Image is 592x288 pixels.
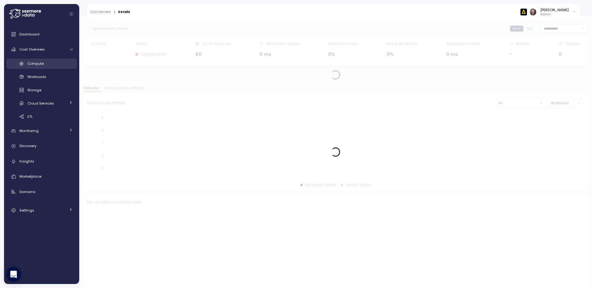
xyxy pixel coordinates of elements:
[520,9,527,15] img: 6628aa71fabf670d87b811be.PNG
[19,32,39,37] span: Dashboard
[6,28,77,40] a: Dashboard
[19,128,39,133] span: Monitoring
[19,208,34,213] span: Settings
[27,88,41,93] span: Storage
[6,125,77,137] a: Monitoring
[27,74,46,79] span: Workloads
[19,174,41,179] span: Marketplace
[118,10,130,14] div: Details
[6,204,77,216] a: Settings
[19,47,44,52] span: Cost Overview
[6,59,77,69] a: Compute
[6,170,77,183] a: Marketplace
[6,111,77,121] a: ETL
[19,143,36,148] span: Discovery
[6,85,77,95] a: Storage
[6,98,77,108] a: Cloud Services
[27,101,54,106] span: Cloud Services
[113,10,116,14] div: >
[530,9,536,15] img: ACg8ocI2dL-zei04f8QMW842o_HSSPOvX6ScuLi9DAmwXc53VPYQOcs=s96-c
[90,10,111,14] a: Cost overview
[27,61,44,66] span: Compute
[68,12,75,16] button: Collapse navigation
[27,114,33,119] span: ETL
[540,12,569,17] p: Admin
[6,43,77,56] a: Cost Overview
[19,189,35,194] span: Domains
[19,159,34,164] span: Insights
[6,267,21,282] div: Open Intercom Messenger
[540,7,569,12] div: [PERSON_NAME]
[6,140,77,152] a: Discovery
[6,155,77,167] a: Insights
[6,186,77,198] a: Domains
[6,72,77,82] a: Workloads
